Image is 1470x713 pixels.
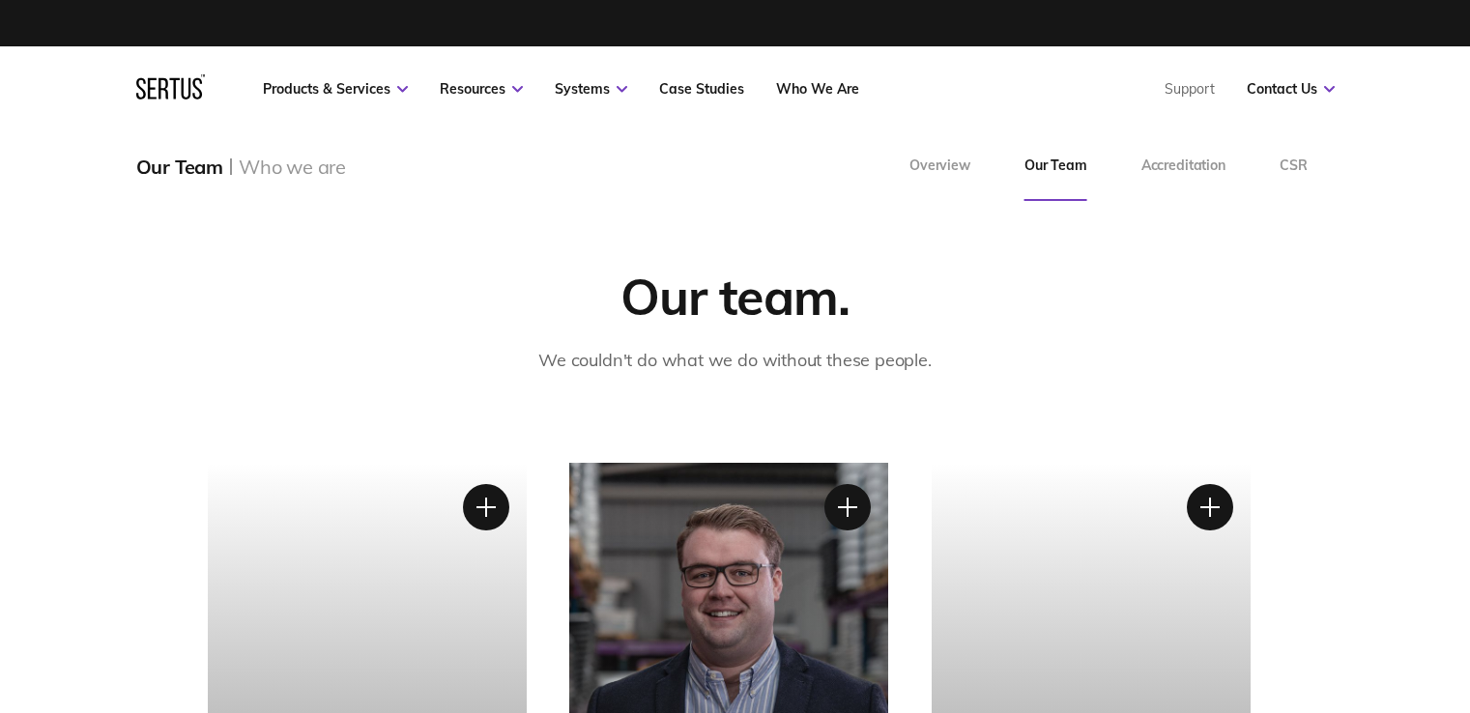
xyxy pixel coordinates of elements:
[1247,80,1335,98] a: Contact Us
[1114,131,1253,201] a: Accreditation
[538,347,932,375] p: We couldn't do what we do without these people.
[659,80,744,98] a: Case Studies
[620,265,850,328] div: Our team.
[239,155,346,179] div: Who we are
[136,155,223,179] div: Our Team
[440,80,523,98] a: Resources
[776,80,859,98] a: Who We Are
[882,131,997,201] a: Overview
[263,80,408,98] a: Products & Services
[555,80,627,98] a: Systems
[1253,131,1335,201] a: CSR
[1165,80,1215,98] a: Support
